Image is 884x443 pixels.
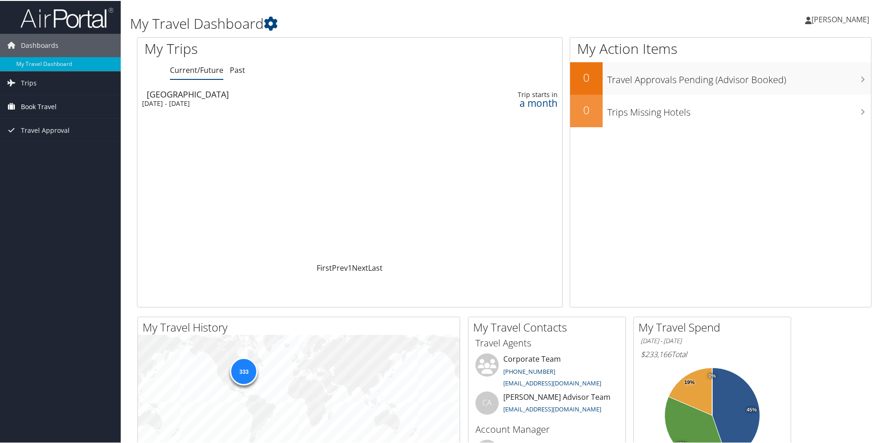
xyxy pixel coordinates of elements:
a: [EMAIL_ADDRESS][DOMAIN_NAME] [503,378,601,386]
tspan: 45% [747,406,757,412]
a: 1 [348,262,352,272]
li: [PERSON_NAME] Advisor Team [471,391,623,421]
h6: [DATE] - [DATE] [641,336,784,345]
a: Current/Future [170,64,223,74]
h1: My Action Items [570,38,871,58]
h2: My Travel Spend [638,319,791,334]
span: Trips [21,71,37,94]
li: Corporate Team [471,352,623,391]
h6: Total [641,348,784,358]
a: [PERSON_NAME] [805,5,878,33]
span: [PERSON_NAME] [812,13,869,24]
h1: My Trips [144,38,378,58]
h3: Travel Approvals Pending (Advisor Booked) [607,68,871,85]
h2: 0 [570,69,603,85]
img: airportal-logo.png [20,6,113,28]
h1: My Travel Dashboard [130,13,629,33]
span: Travel Approval [21,118,70,141]
div: [GEOGRAPHIC_DATA] [147,89,397,98]
a: Prev [332,262,348,272]
h3: Travel Agents [475,336,618,349]
a: [EMAIL_ADDRESS][DOMAIN_NAME] [503,404,601,412]
a: Next [352,262,368,272]
a: [PHONE_NUMBER] [503,366,555,375]
span: Book Travel [21,94,57,117]
tspan: 19% [684,379,695,384]
div: 333 [230,356,258,384]
tspan: 0% [708,372,716,378]
h2: My Travel Contacts [473,319,625,334]
div: a month [455,98,558,106]
a: 0Trips Missing Hotels [570,94,871,126]
div: CA [475,391,499,414]
span: $233,166 [641,348,671,358]
a: Last [368,262,383,272]
span: Dashboards [21,33,58,56]
div: Trip starts in [455,90,558,98]
a: First [317,262,332,272]
div: [DATE] - [DATE] [142,98,393,107]
a: 0Travel Approvals Pending (Advisor Booked) [570,61,871,94]
a: Past [230,64,245,74]
h2: My Travel History [143,319,460,334]
h3: Account Manager [475,422,618,435]
h3: Trips Missing Hotels [607,100,871,118]
h2: 0 [570,101,603,117]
